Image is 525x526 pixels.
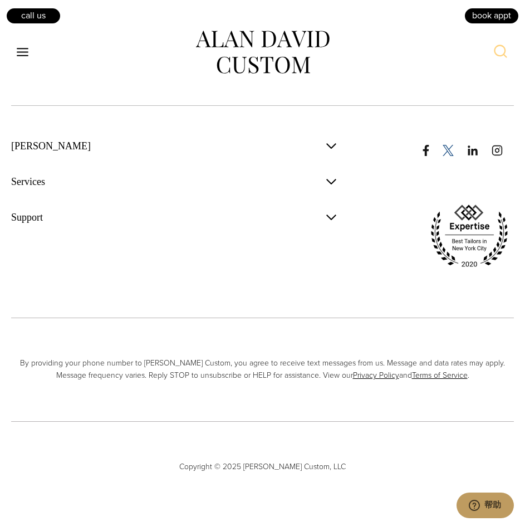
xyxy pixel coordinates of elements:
img: expertise, best tailors in new york city 2020 [425,201,514,272]
button: Support [11,205,338,230]
span: Support [11,211,43,224]
a: instagram [492,134,514,156]
a: x/twitter [443,134,465,156]
button: View Search Form [487,39,514,66]
span: [PERSON_NAME] [11,139,91,153]
a: Facebook [420,134,440,156]
span: By providing your phone number to [PERSON_NAME] Custom, you agree to receive text messages from u... [11,357,514,382]
a: Privacy Policy [353,369,399,381]
span: Copyright © 2025 [PERSON_NAME] Custom, LLC [11,461,514,473]
a: Call Us [6,7,61,24]
a: linkedin [467,134,489,156]
a: Terms of Service [412,369,468,381]
iframe: 打开一个小组件，您可以在其中与我们的一个专员进行在线交谈 [456,493,514,520]
button: Services [11,169,338,194]
button: Open menu [11,42,35,62]
span: Services [11,175,45,188]
a: book appt [464,7,519,24]
button: [PERSON_NAME] [11,134,338,158]
img: alan david custom [196,31,330,74]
